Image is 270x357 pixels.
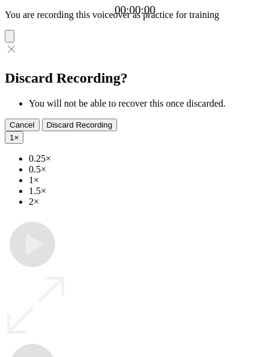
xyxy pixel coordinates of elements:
h2: Discard Recording? [5,70,265,86]
button: Discard Recording [42,119,118,131]
li: 2× [29,196,265,207]
a: 00:00:00 [115,4,155,17]
li: You will not be able to recover this once discarded. [29,98,265,109]
span: 1 [10,133,14,142]
li: 1× [29,175,265,186]
li: 0.25× [29,153,265,164]
li: 1.5× [29,186,265,196]
li: 0.5× [29,164,265,175]
button: Cancel [5,119,40,131]
button: 1× [5,131,23,144]
p: You are recording this voiceover as practice for training [5,10,265,20]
